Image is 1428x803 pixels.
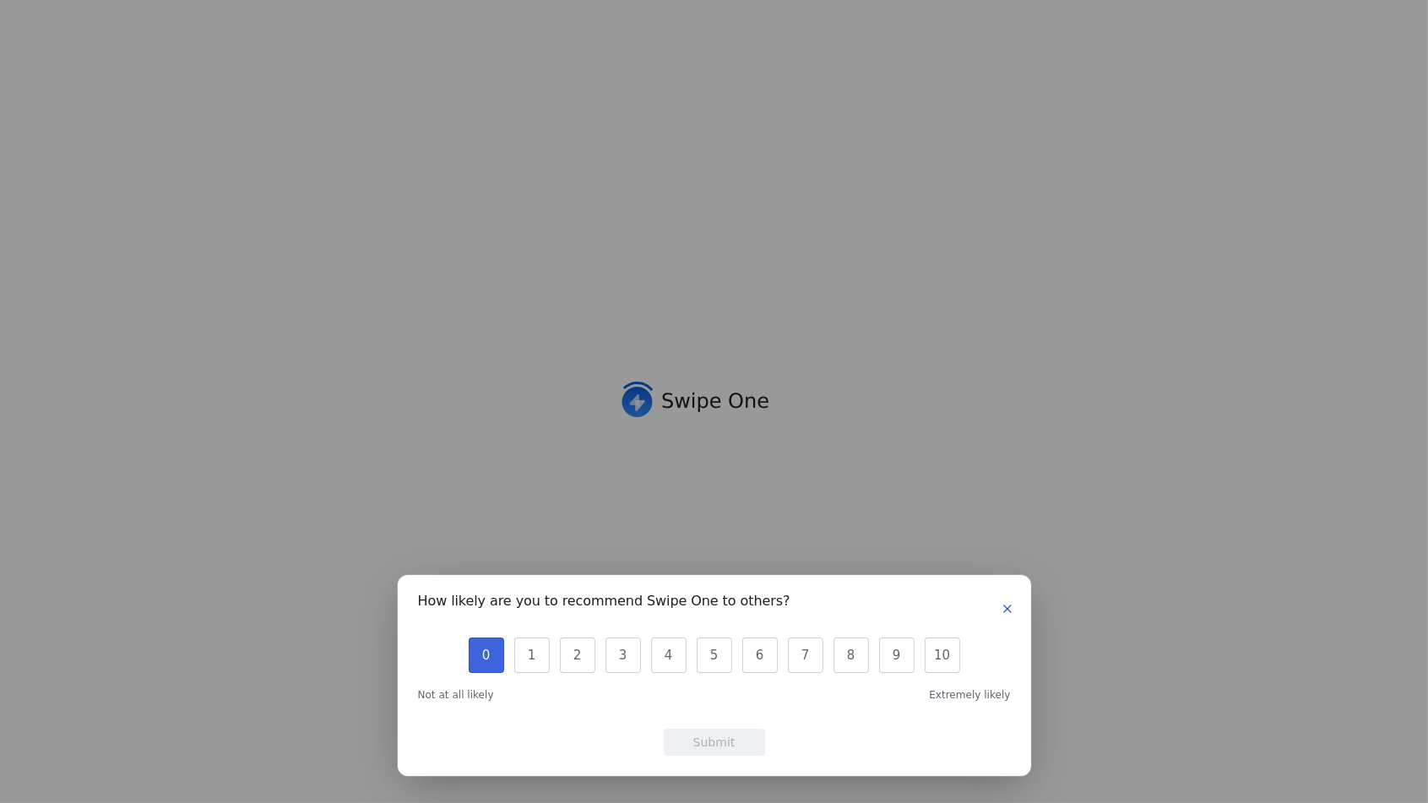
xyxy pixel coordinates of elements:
button: 1 [514,638,550,673]
button: 3 [605,638,641,673]
button: 0 [469,638,504,673]
button: Submit [664,729,765,756]
button: 4 [651,638,687,673]
h1: How likely are you to recommend Swipe One to others? [418,595,790,612]
span: Extremely likely [929,688,1010,702]
button: 8 [833,638,869,673]
button: 9 [879,638,915,673]
button: 5 [697,638,732,673]
button: 10 [925,638,960,673]
button: 7 [788,638,823,673]
span: Not at all likely [418,688,494,702]
button: 2 [560,638,595,673]
button: 6 [742,638,778,673]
